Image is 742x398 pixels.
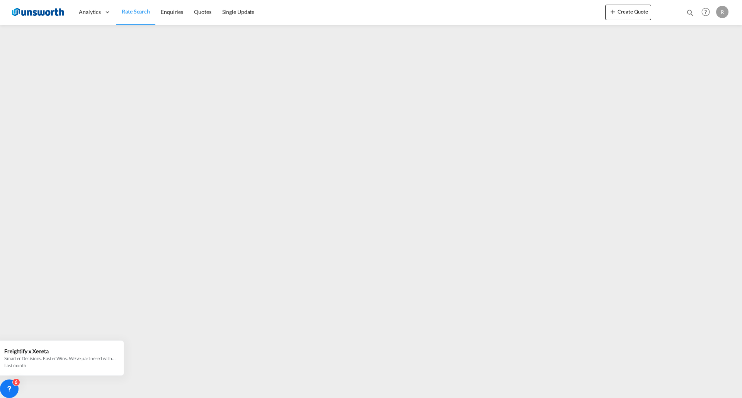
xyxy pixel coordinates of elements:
span: Quotes [194,8,211,15]
div: R [716,6,728,18]
div: Help [699,5,716,19]
div: icon-magnify [686,8,694,20]
span: Analytics [79,8,101,16]
span: Single Update [222,8,255,15]
span: Rate Search [122,8,150,15]
md-icon: icon-plus 400-fg [608,7,618,16]
button: icon-plus 400-fgCreate Quote [605,5,651,20]
span: Enquiries [161,8,183,15]
span: Help [699,5,712,19]
md-icon: icon-magnify [686,8,694,17]
img: 3748d800213711f08852f18dcb6d8936.jpg [12,3,64,21]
